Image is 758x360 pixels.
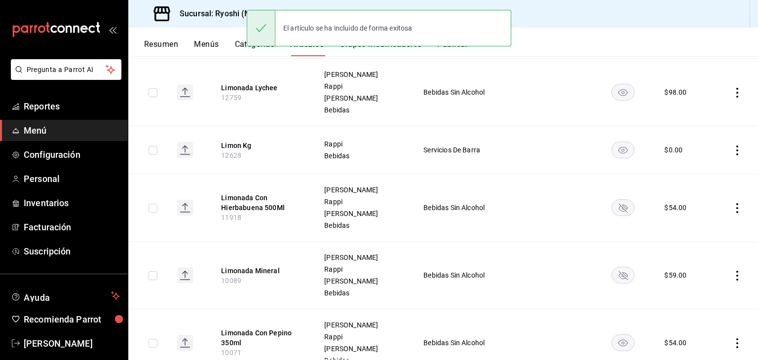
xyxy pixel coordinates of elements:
button: open_drawer_menu [109,26,116,34]
h3: Sucursal: Ryoshi (Metropolitan) [172,8,294,20]
button: actions [732,145,742,155]
div: $ 54.00 [664,203,686,213]
span: Servicios De Barra [423,146,507,153]
button: Pregunta a Parrot AI [11,59,121,80]
button: actions [732,271,742,281]
span: 12759 [221,94,241,102]
button: availability-product [611,142,635,158]
span: Facturación [24,220,120,234]
button: availability-product [611,267,635,284]
span: Menú [24,124,120,137]
span: Configuración [24,148,120,161]
a: Pregunta a Parrot AI [7,72,121,82]
span: Bebidas [324,222,399,229]
button: actions [732,338,742,348]
span: Recomienda Parrot [24,313,120,326]
span: Rappi [324,83,399,90]
span: Rappi [324,333,399,340]
button: edit-product-location [221,83,300,93]
span: 12628 [221,151,241,159]
span: [PERSON_NAME] [324,254,399,261]
button: edit-product-location [221,266,300,276]
button: edit-product-location [221,141,300,150]
button: availability-product [611,334,635,351]
div: $ 0.00 [664,145,682,155]
span: Rappi [324,198,399,205]
span: Bebidas [324,289,399,296]
button: availability-product [611,199,635,216]
span: Bebidas Sin Alcohol [423,339,507,346]
span: Bebidas Sin Alcohol [423,89,507,96]
div: El artículo se ha incluido de forma exitosa [275,17,420,39]
span: [PERSON_NAME] [324,345,399,352]
span: Rappi [324,141,399,147]
span: Bebidas [324,152,399,159]
span: [PERSON_NAME] [324,278,399,285]
span: [PERSON_NAME] [324,95,399,102]
div: $ 59.00 [664,270,686,280]
span: [PERSON_NAME] [324,210,399,217]
span: Personal [24,172,120,185]
span: Bebidas Sin Alcohol [423,272,507,279]
span: Pregunta a Parrot AI [27,65,106,75]
div: $ 54.00 [664,338,686,348]
span: [PERSON_NAME] [324,186,399,193]
div: navigation tabs [144,39,758,56]
button: Resumen [144,39,178,56]
button: edit-product-location [221,193,300,213]
span: [PERSON_NAME] [24,337,120,350]
span: 10089 [221,277,241,285]
button: Menús [194,39,219,56]
div: $ 98.00 [664,87,686,97]
button: actions [732,88,742,98]
span: Inventarios [24,196,120,210]
span: [PERSON_NAME] [324,322,399,328]
span: Bebidas Sin Alcohol [423,204,507,211]
span: Reportes [24,100,120,113]
span: Rappi [324,266,399,273]
span: 10071 [221,349,241,357]
button: actions [732,203,742,213]
span: Suscripción [24,245,120,258]
span: Bebidas [324,107,399,113]
span: [PERSON_NAME] [324,71,399,78]
span: 11918 [221,214,241,221]
button: availability-product [611,84,635,101]
button: edit-product-location [221,328,300,348]
span: Ayuda [24,290,107,302]
button: Categorías [235,39,275,56]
